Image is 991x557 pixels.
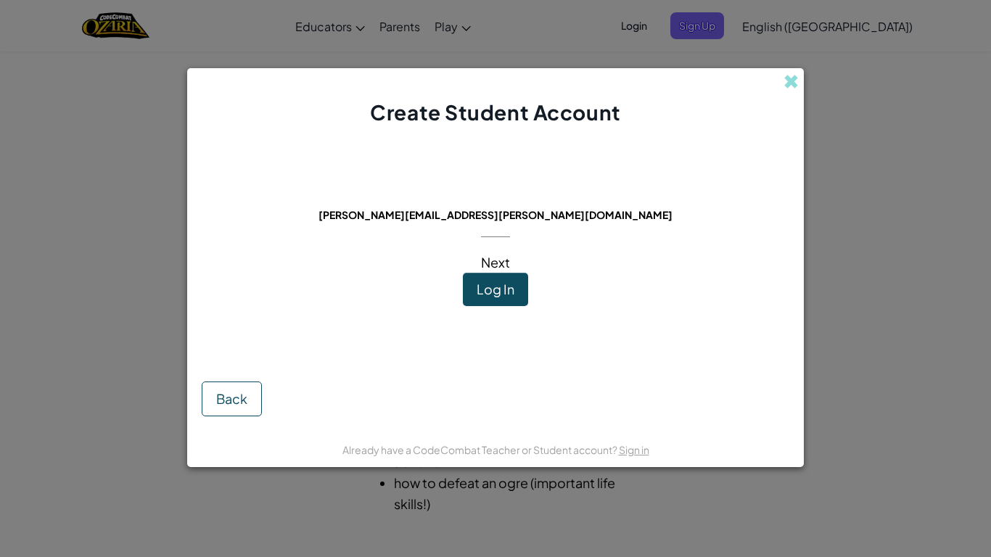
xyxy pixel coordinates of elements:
[216,390,247,407] span: Back
[370,99,620,125] span: Create Student Account
[202,381,262,416] button: Back
[481,254,510,271] span: Next
[463,273,528,306] button: Log In
[318,208,673,221] span: [PERSON_NAME][EMAIL_ADDRESS][PERSON_NAME][DOMAIN_NAME]
[393,188,599,205] span: This email is already in use:
[619,443,649,456] a: Sign in
[342,443,619,456] span: Already have a CodeCombat Teacher or Student account?
[477,281,514,297] span: Log In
